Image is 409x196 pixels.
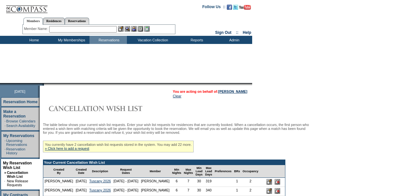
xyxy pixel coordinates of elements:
[194,187,204,196] td: 30
[183,178,194,187] td: 7
[75,187,88,196] td: [DATE]
[43,165,75,178] td: Created By
[171,165,183,178] td: Min Nights
[204,165,213,178] td: Max Lead Days
[233,178,241,187] td: 1
[114,179,139,183] nobr: [DATE] - [DATE]
[42,83,44,86] img: promoShadowLeftCorner.gif
[233,7,238,10] a: Follow us on Twitter
[144,26,150,32] img: b_calculator.gif
[6,124,35,128] a: Search Availability
[44,83,45,86] img: blank.gif
[43,178,75,187] td: [PERSON_NAME]
[239,5,251,10] img: Subscribe to our YouTube Channel
[171,178,183,187] td: 6
[218,90,247,93] a: [PERSON_NAME]
[241,165,260,178] td: Occupancy
[177,36,215,44] td: Reports
[233,165,241,178] td: BRs
[140,165,171,178] td: Member
[227,5,232,10] img: Become our fan on Facebook
[3,109,26,119] a: Make a Reservation
[131,26,137,32] img: Impersonate
[43,102,173,115] img: Cancellation Wish List
[233,187,241,196] td: 1
[89,179,111,183] a: Tuscany 2026
[88,165,112,178] td: Description
[118,26,124,32] img: b_edit.gif
[45,147,89,150] a: » Click here to add a request
[6,147,25,155] a: Reservation History
[233,5,238,10] img: Follow us on Twitter
[112,165,140,178] td: Request Dates
[236,30,239,35] span: ::
[204,178,213,187] td: 319
[114,188,139,192] nobr: [DATE] - [DATE]
[43,141,194,152] div: You currently have 2 cancellation wish list requests stored in the system. You may add 22 more.
[4,179,6,187] td: ·
[227,7,232,10] a: Become our fan on Facebook
[275,179,280,185] input: Delete this Request
[194,165,204,178] td: Min Lead Days
[239,7,251,10] a: Subscribe to our YouTube Channel
[140,187,171,196] td: [PERSON_NAME]
[173,94,181,98] a: Clear
[43,18,65,24] a: Residences
[171,187,183,196] td: 6
[5,124,6,128] td: ·
[75,165,88,178] td: Created Date
[266,188,272,194] input: Edit this Request
[275,188,280,194] input: Delete this Request
[243,30,251,35] a: Help
[3,161,32,170] a: My Reservation Wish List
[3,100,37,104] a: Reservation Home
[202,4,225,12] td: Follow Us ::
[241,178,260,187] td: 2
[215,30,231,35] a: Sign Out
[204,187,213,196] td: 340
[75,178,88,187] td: [DATE]
[52,36,89,44] td: My Memberships
[6,119,35,123] a: Browse Calendars
[140,178,171,187] td: [PERSON_NAME]
[24,26,49,32] div: Member Name:
[215,36,252,44] td: Admin
[183,165,194,178] td: Max Nights
[127,36,177,44] td: Vacation Collection
[5,119,6,123] td: ·
[89,188,111,192] a: Tuscany 2026
[5,147,6,155] td: ·
[89,36,127,44] td: Reservations
[65,18,89,24] a: Reservations
[194,178,204,187] td: 30
[241,187,260,196] td: 2
[3,133,34,138] a: My Reservations
[7,179,28,187] a: New Release Requests
[266,179,272,185] input: Edit this Request
[43,187,75,196] td: [PERSON_NAME]
[14,90,25,93] span: [DATE]
[5,139,6,147] td: ·
[183,187,194,196] td: 7
[43,160,285,165] td: Your Current Cancellation Wish List
[15,36,52,44] td: Home
[6,139,27,147] a: Upcoming Reservations
[173,90,247,93] span: You are acting on behalf of:
[125,26,130,32] img: View
[4,171,6,175] b: »
[7,171,28,178] a: Cancellation Wish List
[138,26,143,32] img: Reservations
[23,18,43,25] a: Members
[213,165,233,178] td: Preferences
